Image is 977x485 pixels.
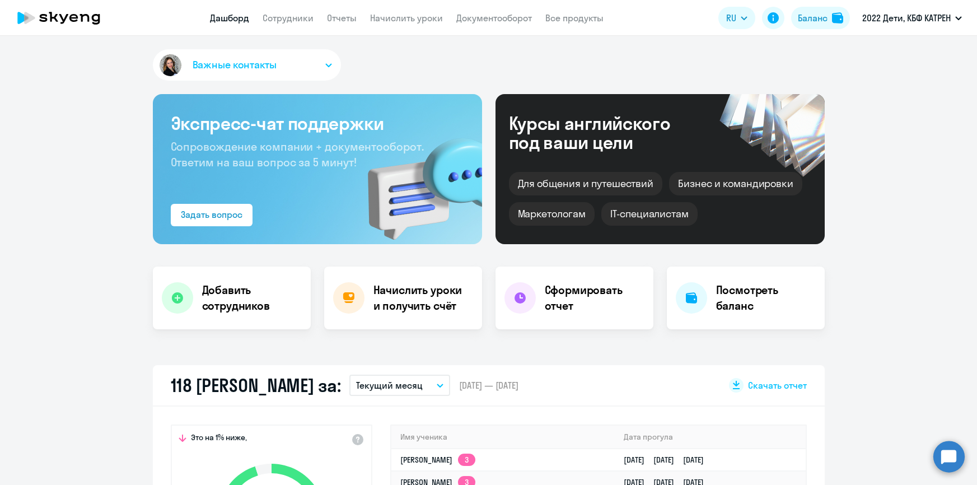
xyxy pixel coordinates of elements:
div: Для общения и путешествий [509,172,663,195]
a: [PERSON_NAME]3 [400,455,475,465]
div: Задать вопрос [181,208,242,221]
img: bg-img [352,118,482,244]
button: RU [718,7,755,29]
h4: Начислить уроки и получить счёт [373,282,471,314]
a: Отчеты [327,12,357,24]
h4: Добавить сотрудников [202,282,302,314]
button: Важные контакты [153,49,341,81]
button: 2022 Дети, КБФ КАТРЕН [857,4,967,31]
p: 2022 Дети, КБФ КАТРЕН [862,11,951,25]
button: Текущий месяц [349,375,450,396]
button: Балансbalance [791,7,850,29]
div: Бизнес и командировки [669,172,802,195]
a: Все продукты [545,12,604,24]
h3: Экспресс-чат поддержки [171,112,464,134]
span: Важные контакты [193,58,277,72]
app-skyeng-badge: 3 [458,454,475,466]
a: Начислить уроки [370,12,443,24]
h2: 118 [PERSON_NAME] за: [171,374,341,397]
h4: Посмотреть баланс [716,282,816,314]
p: Текущий месяц [356,379,423,392]
img: avatar [157,52,184,78]
div: Баланс [798,11,828,25]
img: balance [832,12,843,24]
div: Курсы английского под ваши цели [509,114,700,152]
span: [DATE] — [DATE] [459,379,518,391]
th: Дата прогула [615,426,806,449]
div: IT-специалистам [601,202,698,226]
a: Дашборд [210,12,249,24]
a: [DATE][DATE][DATE] [624,455,713,465]
h4: Сформировать отчет [545,282,644,314]
span: Скачать отчет [748,379,807,391]
button: Задать вопрос [171,204,253,226]
span: RU [726,11,736,25]
a: Сотрудники [263,12,314,24]
a: Документооборот [456,12,532,24]
th: Имя ученика [391,426,615,449]
span: Сопровождение компании + документооборот. Ответим на ваш вопрос за 5 минут! [171,139,424,169]
span: Это на 1% ниже, [191,432,247,446]
div: Маркетологам [509,202,595,226]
